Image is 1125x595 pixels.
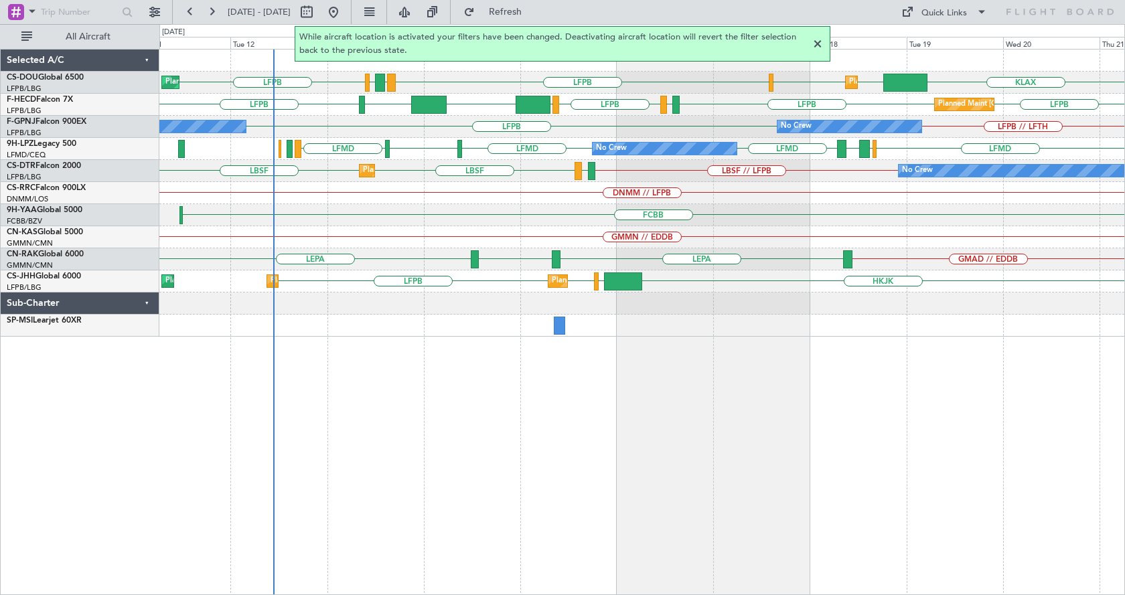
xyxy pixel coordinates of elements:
span: While aircraft location is activated your filters have been changed. Deactivating aircraft locati... [299,31,810,57]
div: Planned Maint [GEOGRAPHIC_DATA] ([GEOGRAPHIC_DATA]) [552,271,763,291]
span: F-HECD [7,96,36,104]
a: FCBB/BZV [7,216,42,226]
a: CN-KASGlobal 5000 [7,228,83,236]
a: GMMN/CMN [7,238,53,248]
button: Quick Links [895,1,994,23]
a: LFMD/CEQ [7,150,46,160]
span: F-GPNJ [7,118,35,126]
span: CS-DTR [7,162,35,170]
a: LFPB/LBG [7,172,42,182]
span: Refresh [477,7,534,17]
input: Trip Number [41,2,118,22]
div: Planned Maint [GEOGRAPHIC_DATA] ([GEOGRAPHIC_DATA]) [849,72,1060,92]
a: CS-DOUGlobal 6500 [7,74,84,82]
a: CN-RAKGlobal 6000 [7,250,84,258]
span: SP-MSI [7,317,33,325]
div: No Crew [596,139,627,159]
span: [DATE] - [DATE] [228,6,291,18]
a: SP-MSILearjet 60XR [7,317,82,325]
a: CS-RRCFalcon 900LX [7,184,86,192]
a: LFPB/LBG [7,84,42,94]
span: CS-RRC [7,184,35,192]
div: Planned Maint Sofia [363,161,431,181]
a: F-HECDFalcon 7X [7,96,73,104]
a: F-GPNJFalcon 900EX [7,118,86,126]
a: LFPB/LBG [7,128,42,138]
span: 9H-LPZ [7,140,33,148]
span: CS-DOU [7,74,38,82]
a: DNMM/LOS [7,194,48,204]
div: Planned Maint [GEOGRAPHIC_DATA] ([GEOGRAPHIC_DATA]) [271,271,481,291]
div: Planned Maint [GEOGRAPHIC_DATA] ([GEOGRAPHIC_DATA]) [165,271,376,291]
a: 9H-YAAGlobal 5000 [7,206,82,214]
span: 9H-YAA [7,206,37,214]
span: CN-RAK [7,250,38,258]
a: CS-DTRFalcon 2000 [7,162,81,170]
div: Quick Links [921,7,967,20]
a: GMMN/CMN [7,260,53,270]
div: No Crew [902,161,933,181]
a: LFPB/LBG [7,106,42,116]
button: Refresh [457,1,538,23]
div: Planned Maint [GEOGRAPHIC_DATA] ([GEOGRAPHIC_DATA]) [165,72,376,92]
div: No Crew [781,116,812,137]
span: CN-KAS [7,228,37,236]
a: CS-JHHGlobal 6000 [7,272,81,280]
a: LFPB/LBG [7,282,42,292]
span: CS-JHH [7,272,35,280]
a: 9H-LPZLegacy 500 [7,140,76,148]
